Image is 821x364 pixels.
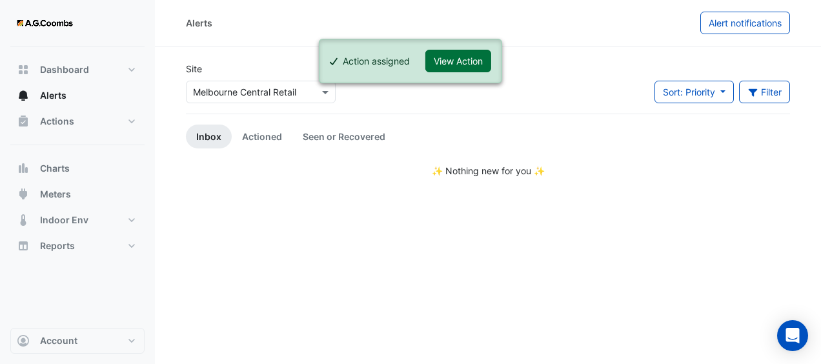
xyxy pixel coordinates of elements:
app-icon: Charts [17,162,30,175]
span: Indoor Env [40,214,88,227]
span: Alert notifications [709,17,782,28]
span: Reports [40,239,75,252]
span: Meters [40,188,71,201]
button: View Action [425,50,491,72]
div: Open Intercom Messenger [777,320,808,351]
span: Account [40,334,77,347]
div: Alerts [186,16,212,30]
app-icon: Alerts [17,89,30,102]
span: Sort: Priority [663,86,715,97]
button: Filter [739,81,791,103]
button: Indoor Env [10,207,145,233]
app-icon: Reports [17,239,30,252]
div: ✨ Nothing new for you ✨ [186,164,790,177]
button: Charts [10,156,145,181]
span: Actions [40,115,74,128]
button: Alert notifications [700,12,790,34]
span: Charts [40,162,70,175]
button: Reports [10,233,145,259]
a: Actioned [232,125,292,148]
app-icon: Indoor Env [17,214,30,227]
app-icon: Meters [17,188,30,201]
button: Alerts [10,83,145,108]
button: Dashboard [10,57,145,83]
app-icon: Dashboard [17,63,30,76]
button: Sort: Priority [654,81,734,103]
a: Inbox [186,125,232,148]
app-icon: Actions [17,115,30,128]
span: Dashboard [40,63,89,76]
span: Alerts [40,89,66,102]
img: Company Logo [15,10,74,36]
label: Site [186,62,202,76]
button: Actions [10,108,145,134]
a: Seen or Recovered [292,125,396,148]
button: Meters [10,181,145,207]
div: Action assigned [343,54,410,68]
button: Account [10,328,145,354]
